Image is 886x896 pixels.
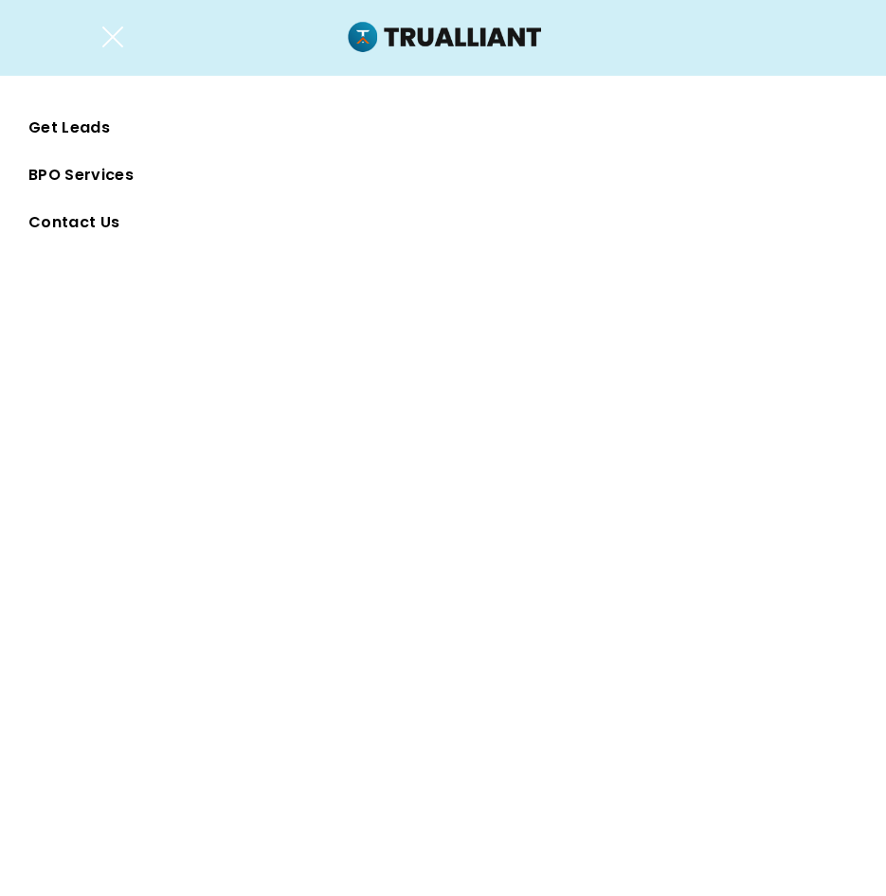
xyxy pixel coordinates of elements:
[28,208,119,237] span: Contact Us
[28,114,110,142] span: Get Leads
[28,161,134,189] span: BPO Services
[28,104,858,152] a: Get Leads
[28,152,858,199] a: BPO Services
[28,199,858,246] a: Contact Us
